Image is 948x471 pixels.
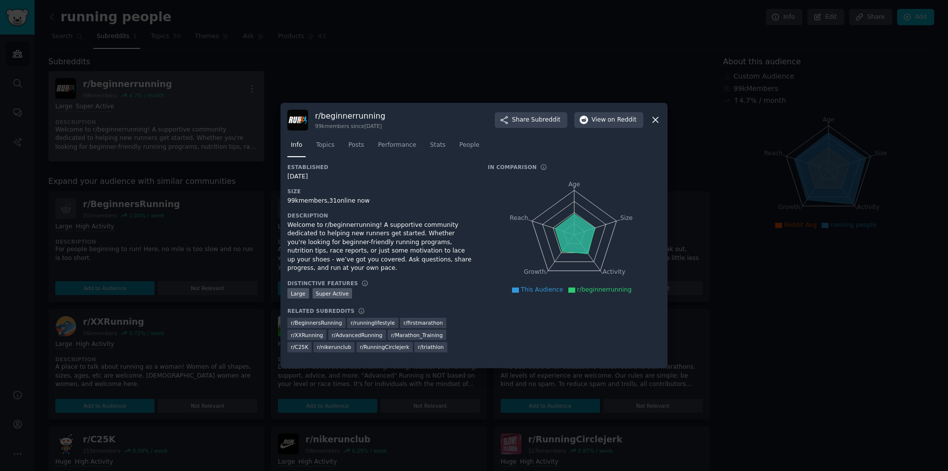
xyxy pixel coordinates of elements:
a: People [456,137,483,158]
h3: In Comparison [488,164,537,171]
span: r/ C25K [291,343,308,350]
h3: r/ beginnerrunning [315,111,386,121]
span: r/ BeginnersRunning [291,319,342,326]
tspan: Reach [510,214,528,221]
h3: Established [287,164,474,171]
span: r/ RunningCirclejerk [360,343,409,350]
span: r/ XXRunning [291,332,323,339]
a: Stats [427,137,449,158]
span: View [592,116,636,125]
a: Info [287,137,306,158]
span: on Reddit [608,116,636,125]
tspan: Age [568,181,580,188]
tspan: Activity [603,268,626,275]
span: Subreddit [531,116,560,125]
span: Stats [430,141,445,150]
span: r/ runninglifestyle [351,319,395,326]
div: Super Active [313,288,353,299]
div: Welcome to r/beginnerrunning! A supportive community dedicated to helping new runners get started... [287,221,474,273]
span: Posts [348,141,364,150]
span: People [459,141,479,150]
h3: Description [287,212,474,219]
tspan: Growth [524,268,546,275]
tspan: Size [620,214,632,221]
span: r/ firstmarathon [403,319,443,326]
span: r/ Marathon_Training [391,332,443,339]
span: Topics [316,141,334,150]
img: beginnerrunning [287,110,308,130]
button: ShareSubreddit [495,112,567,128]
button: Viewon Reddit [574,112,643,128]
div: Large [287,288,309,299]
a: Performance [374,137,420,158]
a: Posts [345,137,367,158]
span: Performance [378,141,416,150]
span: r/beginnerrunning [577,286,632,293]
span: r/ triathlon [418,343,443,350]
span: r/ nikerunclub [317,343,351,350]
span: This Audience [521,286,563,293]
div: [DATE] [287,172,474,181]
div: 99k members since [DATE] [315,123,386,129]
h3: Distinctive Features [287,280,358,287]
h3: Related Subreddits [287,307,355,314]
a: Topics [313,137,338,158]
span: r/ AdvancedRunning [332,332,383,339]
span: Info [291,141,302,150]
span: Share [512,116,560,125]
div: 99k members, 31 online now [287,197,474,206]
h3: Size [287,188,474,195]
